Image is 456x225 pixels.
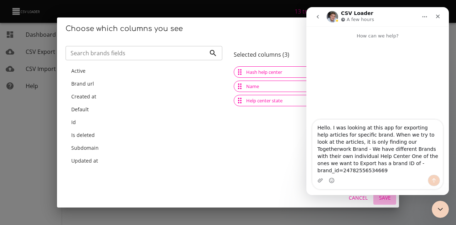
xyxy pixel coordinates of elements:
[66,65,222,77] div: Active
[242,83,263,90] span: Name
[71,106,89,113] span: Default
[66,103,222,116] div: Default
[234,81,390,92] div: Name
[66,116,222,129] div: Id
[66,142,222,154] div: Subdomain
[234,66,390,78] div: Hash help center
[242,69,286,76] span: Hash help center
[71,67,85,74] span: Active
[66,90,222,103] div: Created at
[373,191,396,205] button: Save
[349,194,368,203] span: Cancel
[242,97,287,104] span: Help center state
[66,129,222,142] div: Is deleted
[346,191,370,205] button: Cancel
[71,80,94,87] span: Brand url
[306,7,449,195] iframe: Intercom live chat
[71,144,99,151] span: Subdomain
[71,119,76,126] span: Id
[66,23,390,35] h2: Choose which columns you see
[432,201,449,218] iframe: Intercom live chat
[71,157,98,164] span: Updated at
[71,132,95,138] span: Is deleted
[376,194,393,203] span: Save
[66,154,222,167] div: Updated at
[71,93,96,100] span: Created at
[234,95,390,106] div: Help center state
[234,51,390,58] h6: Selected columns ( 3 )
[66,77,222,90] div: Brand url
